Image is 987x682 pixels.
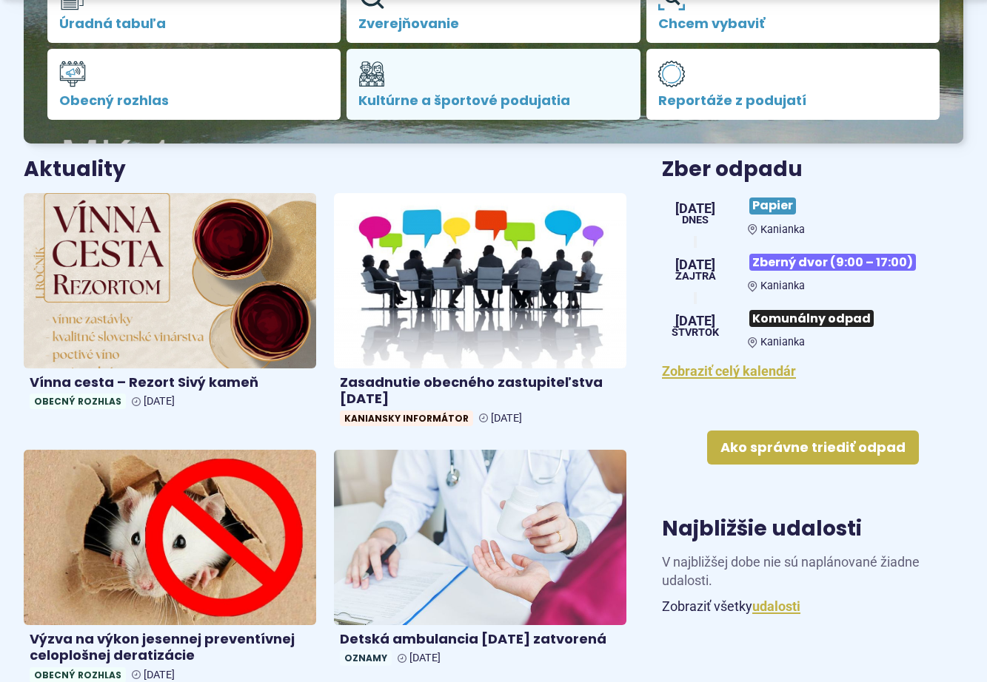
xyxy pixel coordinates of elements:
[409,652,441,664] span: [DATE]
[334,193,626,432] a: Zasadnutie obecného zastupiteľstva [DATE] Kaniansky informátor [DATE]
[24,158,126,181] h3: Aktuality
[662,595,963,618] p: Zobraziť všetky
[760,280,805,292] span: Kanianka
[30,631,310,664] h4: Výzva na výkon jesennej preventívnej celoplošnej deratizácie
[675,215,715,226] span: Dnes
[59,16,329,31] span: Úradná tabuľa
[675,271,716,282] span: Zajtra
[752,598,800,614] a: Zobraziť všetky udalosti
[662,363,796,379] a: Zobraziť celý kalendár
[358,16,628,31] span: Zverejňovanie
[662,248,963,292] a: Zberný dvor (9:00 – 17:00) Kanianka [DATE] Zajtra
[334,450,626,672] a: Detská ambulancia [DATE] zatvorená Oznamy [DATE]
[30,394,126,409] span: Obecný rozhlas
[662,158,963,181] h3: Zber odpadu
[749,254,916,271] span: Zberný dvor (9:00 – 17:00)
[144,395,175,408] span: [DATE]
[707,431,919,465] a: Ako správne triediť odpad
[47,49,341,120] a: Obecný rozhlas
[658,16,928,31] span: Chcem vybaviť
[59,93,329,108] span: Obecný rozhlas
[749,310,874,327] span: Komunálny odpad
[30,374,310,391] h4: Vínna cesta – Rezort Sivý kameň
[491,412,522,425] span: [DATE]
[340,411,473,426] span: Kaniansky informátor
[24,193,316,415] a: Vínna cesta – Rezort Sivý kameň Obecný rozhlas [DATE]
[672,328,719,338] span: štvrtok
[340,631,620,648] h4: Detská ambulancia [DATE] zatvorená
[662,553,963,595] p: V najbližšej dobe nie sú naplánované žiadne udalosti.
[340,650,392,666] span: Oznamy
[347,49,640,120] a: Kultúrne a športové podujatia
[358,93,628,108] span: Kultúrne a športové podujatia
[675,258,716,271] span: [DATE]
[662,518,862,541] h3: Najbližšie udalosti
[646,49,940,120] a: Reportáže z podujatí
[662,192,963,236] a: Papier Kanianka [DATE] Dnes
[760,223,805,236] span: Kanianka
[675,202,715,215] span: [DATE]
[760,336,805,348] span: Kanianka
[749,197,796,215] span: Papier
[340,374,620,408] h4: Zasadnutie obecného zastupiteľstva [DATE]
[658,93,928,108] span: Reportáže z podujatí
[672,314,719,328] span: [DATE]
[662,304,963,348] a: Komunálny odpad Kanianka [DATE] štvrtok
[144,669,175,681] span: [DATE]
